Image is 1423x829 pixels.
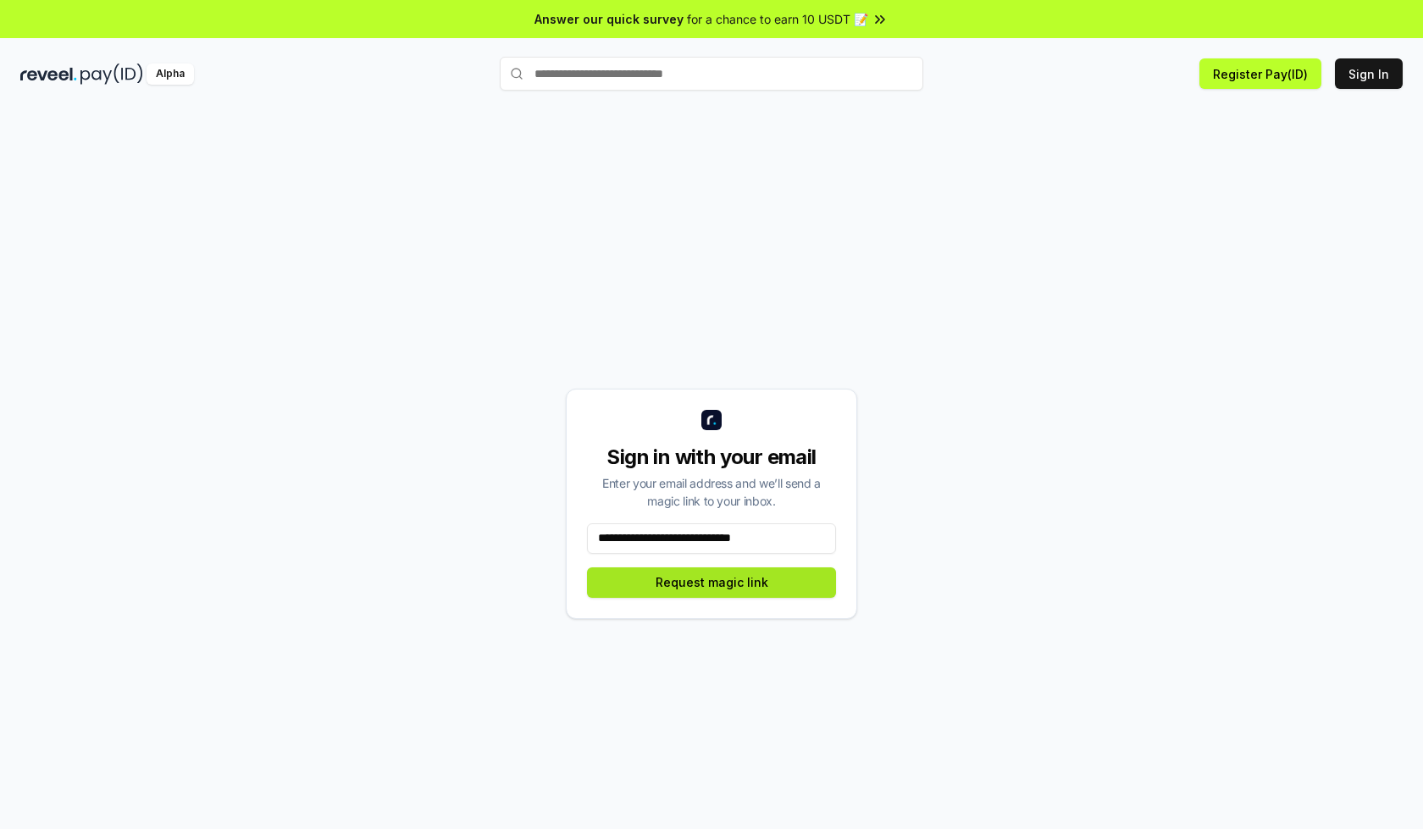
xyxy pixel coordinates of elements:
img: reveel_dark [20,64,77,85]
span: Answer our quick survey [534,10,684,28]
div: Alpha [147,64,194,85]
img: logo_small [701,410,722,430]
div: Sign in with your email [587,444,836,471]
span: for a chance to earn 10 USDT 📝 [687,10,868,28]
button: Register Pay(ID) [1199,58,1321,89]
button: Request magic link [587,567,836,598]
img: pay_id [80,64,143,85]
div: Enter your email address and we’ll send a magic link to your inbox. [587,474,836,510]
button: Sign In [1335,58,1403,89]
